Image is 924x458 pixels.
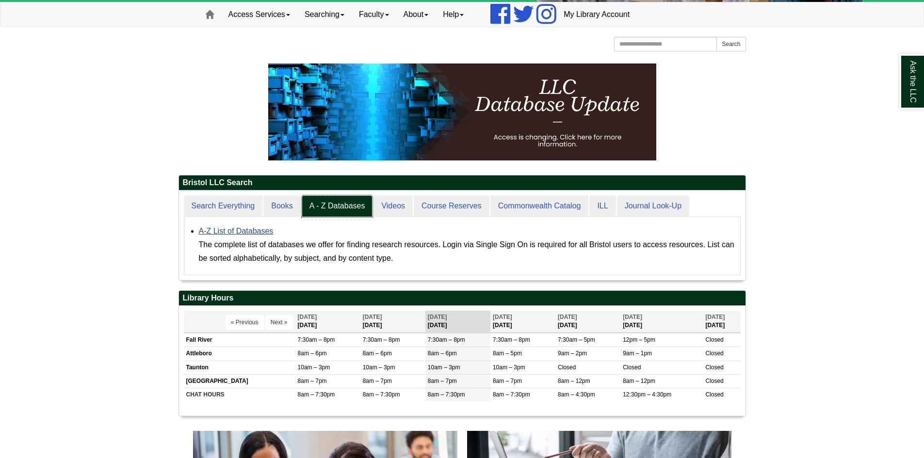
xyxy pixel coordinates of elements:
[493,314,512,320] span: [DATE]
[558,350,587,357] span: 9am – 2pm
[199,238,735,265] div: The complete list of databases we offer for finding research resources. Login via Single Sign On ...
[428,314,447,320] span: [DATE]
[363,391,400,398] span: 8am – 7:30pm
[705,336,723,343] span: Closed
[414,195,489,217] a: Course Reserves
[558,336,595,343] span: 7:30am – 5pm
[716,37,746,51] button: Search
[493,391,530,398] span: 8am – 7:30pm
[363,314,382,320] span: [DATE]
[179,291,746,306] h2: Library Hours
[555,311,620,332] th: [DATE]
[589,195,616,217] a: ILL
[705,391,723,398] span: Closed
[352,2,396,27] a: Faculty
[363,364,395,371] span: 10am – 3pm
[298,378,327,384] span: 8am – 7pm
[623,350,652,357] span: 9am – 1pm
[490,311,555,332] th: [DATE]
[556,2,637,27] a: My Library Account
[428,336,465,343] span: 7:30am – 8pm
[363,378,392,384] span: 8am – 7pm
[297,2,352,27] a: Searching
[428,378,457,384] span: 8am – 7pm
[623,364,641,371] span: Closed
[428,391,465,398] span: 8am – 7:30pm
[493,378,522,384] span: 8am – 7pm
[184,388,295,401] td: CHAT HOURS
[298,336,335,343] span: 7:30am – 8pm
[428,350,457,357] span: 8am – 6pm
[199,227,274,235] a: A-Z List of Databases
[623,314,642,320] span: [DATE]
[396,2,436,27] a: About
[436,2,471,27] a: Help
[298,314,317,320] span: [DATE]
[705,364,723,371] span: Closed
[265,315,293,330] button: Next »
[425,311,490,332] th: [DATE]
[705,350,723,357] span: Closed
[620,311,703,332] th: [DATE]
[623,336,655,343] span: 12pm – 5pm
[298,350,327,357] span: 8am – 6pm
[493,364,525,371] span: 10am – 3pm
[226,315,264,330] button: « Previous
[295,311,360,332] th: [DATE]
[184,195,263,217] a: Search Everything
[184,333,295,347] td: Fall River
[493,336,530,343] span: 7:30am – 8pm
[298,391,335,398] span: 8am – 7:30pm
[184,361,295,374] td: Taunton
[179,175,746,190] h2: Bristol LLC Search
[623,391,671,398] span: 12:30pm – 4:30pm
[373,195,413,217] a: Videos
[705,314,725,320] span: [DATE]
[493,350,522,357] span: 8am – 5pm
[298,364,330,371] span: 10am – 3pm
[184,374,295,388] td: [GEOGRAPHIC_DATA]
[363,336,400,343] span: 7:30am – 8pm
[363,350,392,357] span: 8am – 6pm
[302,195,373,217] a: A - Z Databases
[263,195,300,217] a: Books
[558,378,590,384] span: 8am – 12pm
[360,311,425,332] th: [DATE]
[268,63,656,160] img: HTML tutorial
[623,378,655,384] span: 8am – 12pm
[428,364,460,371] span: 10am – 3pm
[705,378,723,384] span: Closed
[558,364,576,371] span: Closed
[703,311,740,332] th: [DATE]
[490,195,589,217] a: Commonwealth Catalog
[558,391,595,398] span: 8am – 4:30pm
[221,2,297,27] a: Access Services
[558,314,577,320] span: [DATE]
[617,195,689,217] a: Journal Look-Up
[184,347,295,361] td: Attleboro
